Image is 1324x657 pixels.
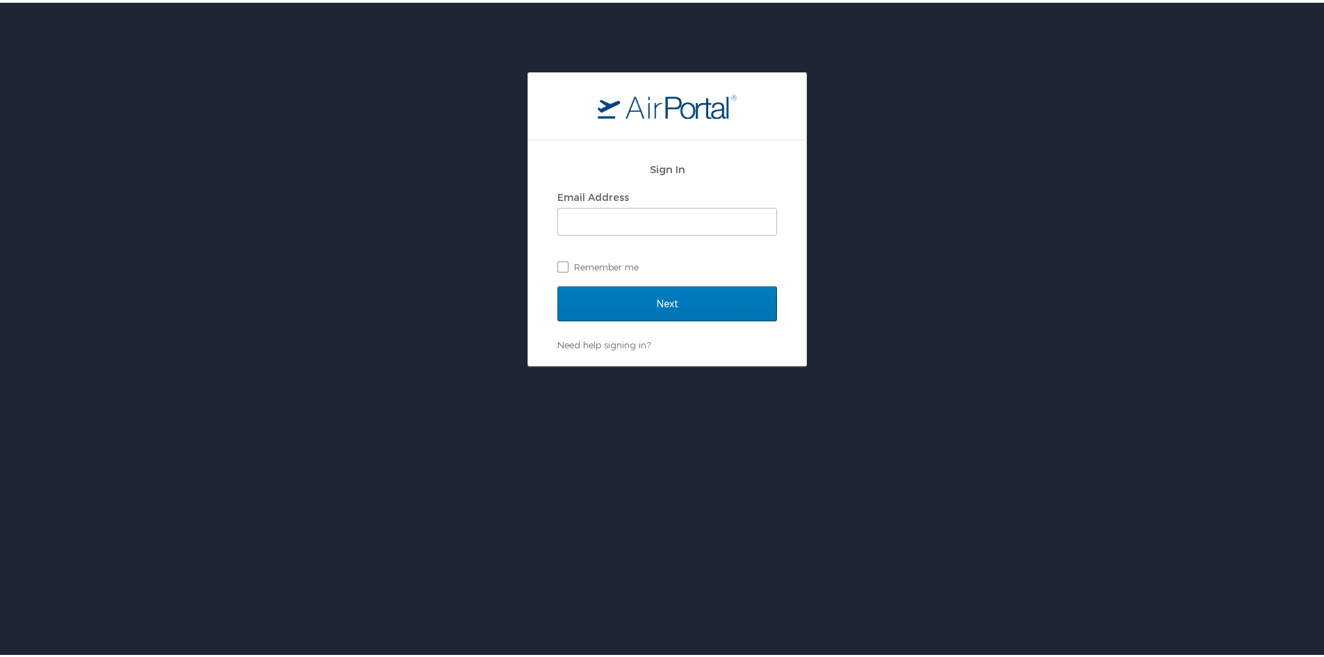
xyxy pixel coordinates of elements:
[598,91,737,116] img: logo
[557,188,629,200] label: Email Address
[557,159,777,175] h2: Sign In
[557,284,777,318] input: Next
[557,336,651,348] a: Need help signing in?
[557,254,777,275] label: Remember me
